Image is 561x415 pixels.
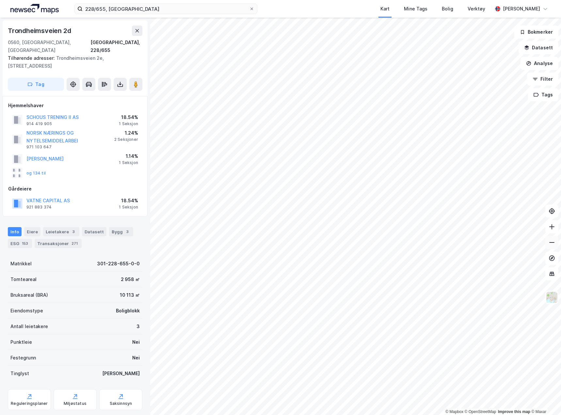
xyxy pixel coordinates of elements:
div: Miljøstatus [64,401,87,406]
img: Z [546,291,558,304]
div: Mine Tags [404,5,427,13]
div: Antall leietakere [10,323,48,330]
div: 301-228-655-0-0 [97,260,140,268]
div: 0560, [GEOGRAPHIC_DATA], [GEOGRAPHIC_DATA] [8,39,90,54]
div: 18.54% [119,113,138,121]
div: [GEOGRAPHIC_DATA], 228/655 [90,39,142,54]
div: Punktleie [10,338,32,346]
div: Verktøy [468,5,485,13]
div: Kart [380,5,390,13]
div: Gårdeiere [8,185,142,193]
div: 2 Seksjoner [114,137,138,142]
div: Saksinnsyn [110,401,132,406]
a: Mapbox [445,409,463,414]
div: Transaksjoner [35,239,82,248]
div: Eiere [24,227,40,236]
button: Datasett [519,41,558,54]
div: Trondheimsveien 2d [8,25,72,36]
div: 1.24% [114,129,138,137]
button: Tags [528,88,558,101]
button: Filter [527,73,558,86]
div: 271 [70,240,79,247]
div: 1.14% [119,152,138,160]
button: Analyse [521,57,558,70]
div: Tinglyst [10,370,29,377]
div: 1 Seksjon [119,160,138,165]
button: Tag [8,78,64,91]
div: Tomteareal [10,275,37,283]
div: 10 113 ㎡ [120,291,140,299]
div: 914 419 905 [26,121,52,126]
div: 18.54% [119,197,138,205]
span: Tilhørende adresser: [8,55,56,61]
div: Leietakere [43,227,79,236]
div: Bolig [442,5,453,13]
div: Reguleringsplaner [11,401,48,406]
div: Hjemmelshaver [8,102,142,109]
div: 971 103 647 [26,144,52,150]
div: 2 958 ㎡ [121,275,140,283]
div: Nei [132,354,140,362]
div: Trondheimsveien 2e, [STREET_ADDRESS] [8,54,137,70]
div: Info [8,227,22,236]
button: Bokmerker [514,25,558,39]
div: 3 [70,228,77,235]
a: OpenStreetMap [465,409,496,414]
div: Festegrunn [10,354,36,362]
div: Boligblokk [116,307,140,315]
input: Søk på adresse, matrikkel, gårdeiere, leietakere eller personer [83,4,249,14]
div: Bygg [109,227,133,236]
div: Nei [132,338,140,346]
div: Eiendomstype [10,307,43,315]
div: Matrikkel [10,260,32,268]
div: Datasett [82,227,106,236]
div: [PERSON_NAME] [102,370,140,377]
div: [PERSON_NAME] [503,5,540,13]
div: ESG [8,239,32,248]
img: logo.a4113a55bc3d86da70a041830d287a7e.svg [10,4,59,14]
div: 3 [136,323,140,330]
div: 153 [21,240,29,247]
div: Kontrollprogram for chat [528,384,561,415]
div: Bruksareal (BRA) [10,291,48,299]
div: 3 [124,228,131,235]
div: 921 883 374 [26,205,52,210]
iframe: Chat Widget [528,384,561,415]
div: 1 Seksjon [119,121,138,126]
div: 1 Seksjon [119,205,138,210]
a: Improve this map [498,409,530,414]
